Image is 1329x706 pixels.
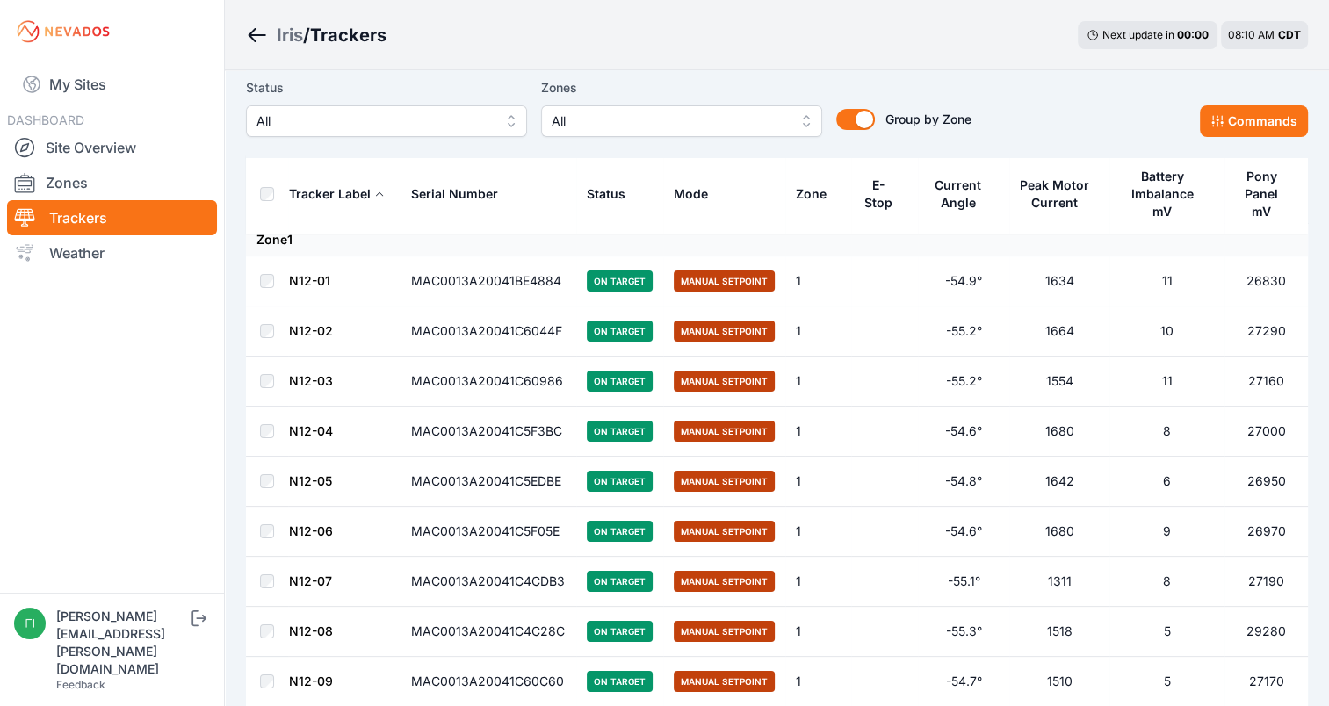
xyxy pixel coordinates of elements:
[674,270,775,292] span: Manual Setpoint
[785,607,851,657] td: 1
[1109,607,1224,657] td: 5
[289,674,333,688] a: N12-09
[411,185,498,203] div: Serial Number
[587,571,653,592] span: On Target
[1009,507,1109,557] td: 1680
[587,321,653,342] span: On Target
[587,371,653,392] span: On Target
[674,173,722,215] button: Mode
[674,185,708,203] div: Mode
[1020,176,1089,212] div: Peak Motor Current
[1009,457,1109,507] td: 1642
[674,471,775,492] span: Manual Setpoint
[587,621,653,642] span: On Target
[552,111,787,132] span: All
[674,671,775,692] span: Manual Setpoint
[14,18,112,46] img: Nevados
[1109,357,1224,407] td: 11
[277,23,303,47] a: Iris
[14,608,46,639] img: fidel.lopez@prim.com
[1224,557,1308,607] td: 27190
[1224,407,1308,457] td: 27000
[674,421,775,442] span: Manual Setpoint
[289,323,333,338] a: N12-02
[928,164,999,224] button: Current Angle
[411,173,512,215] button: Serial Number
[674,571,775,592] span: Manual Setpoint
[1177,28,1209,42] div: 00 : 00
[289,573,332,588] a: N12-07
[785,357,851,407] td: 1
[1200,105,1308,137] button: Commands
[401,607,576,657] td: MAC0013A20041C4C28C
[7,130,217,165] a: Site Overview
[674,521,775,542] span: Manual Setpoint
[246,77,527,98] label: Status
[401,457,576,507] td: MAC0013A20041C5EDBE
[401,256,576,306] td: MAC0013A20041BE4884
[785,306,851,357] td: 1
[587,421,653,442] span: On Target
[1009,607,1109,657] td: 1518
[1224,306,1308,357] td: 27290
[1278,28,1301,41] span: CDT
[1224,357,1308,407] td: 27160
[1235,155,1297,233] button: Pony Panel mV
[1109,557,1224,607] td: 8
[587,521,653,542] span: On Target
[541,105,822,137] button: All
[885,112,971,126] span: Group by Zone
[674,321,775,342] span: Manual Setpoint
[289,473,332,488] a: N12-05
[918,457,1009,507] td: -54.8°
[587,173,639,215] button: Status
[7,112,84,127] span: DASHBOARD
[1102,28,1174,41] span: Next update in
[289,373,333,388] a: N12-03
[587,671,653,692] span: On Target
[289,623,333,638] a: N12-08
[862,176,895,212] div: E-Stop
[401,306,576,357] td: MAC0013A20041C6044F
[7,235,217,270] a: Weather
[1109,407,1224,457] td: 8
[401,507,576,557] td: MAC0013A20041C5F05E
[918,557,1009,607] td: -55.1°
[1009,407,1109,457] td: 1680
[7,200,217,235] a: Trackers
[1224,256,1308,306] td: 26830
[1109,306,1224,357] td: 10
[7,165,217,200] a: Zones
[785,256,851,306] td: 1
[256,111,492,132] span: All
[1120,168,1204,220] div: Battery Imbalance mV
[1228,28,1275,41] span: 08:10 AM
[310,23,386,47] h3: Trackers
[918,256,1009,306] td: -54.9°
[918,507,1009,557] td: -54.6°
[1009,557,1109,607] td: 1311
[918,357,1009,407] td: -55.2°
[1109,457,1224,507] td: 6
[796,173,841,215] button: Zone
[246,105,527,137] button: All
[1224,457,1308,507] td: 26950
[1009,256,1109,306] td: 1634
[918,306,1009,357] td: -55.2°
[289,185,371,203] div: Tracker Label
[1109,507,1224,557] td: 9
[918,607,1009,657] td: -55.3°
[289,523,333,538] a: N12-06
[587,185,625,203] div: Status
[289,423,333,438] a: N12-04
[401,557,576,607] td: MAC0013A20041C4CDB3
[1235,168,1288,220] div: Pony Panel mV
[1224,607,1308,657] td: 29280
[587,270,653,292] span: On Target
[401,357,576,407] td: MAC0013A20041C60986
[1120,155,1214,233] button: Battery Imbalance mV
[796,185,827,203] div: Zone
[56,678,105,691] a: Feedback
[1009,306,1109,357] td: 1664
